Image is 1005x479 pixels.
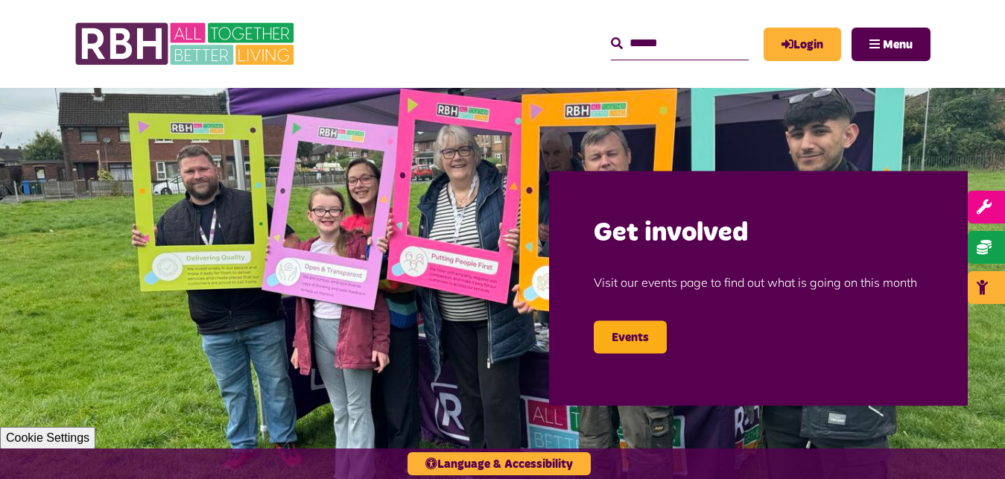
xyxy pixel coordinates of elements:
[74,15,298,73] img: RBH
[764,28,841,61] a: MyRBH
[408,452,591,475] button: Language & Accessibility
[883,39,913,51] span: Menu
[852,28,931,61] button: Navigation
[594,251,923,314] p: Visit our events page to find out what is going on this month
[594,321,667,354] a: Events
[594,216,923,251] h2: Get involved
